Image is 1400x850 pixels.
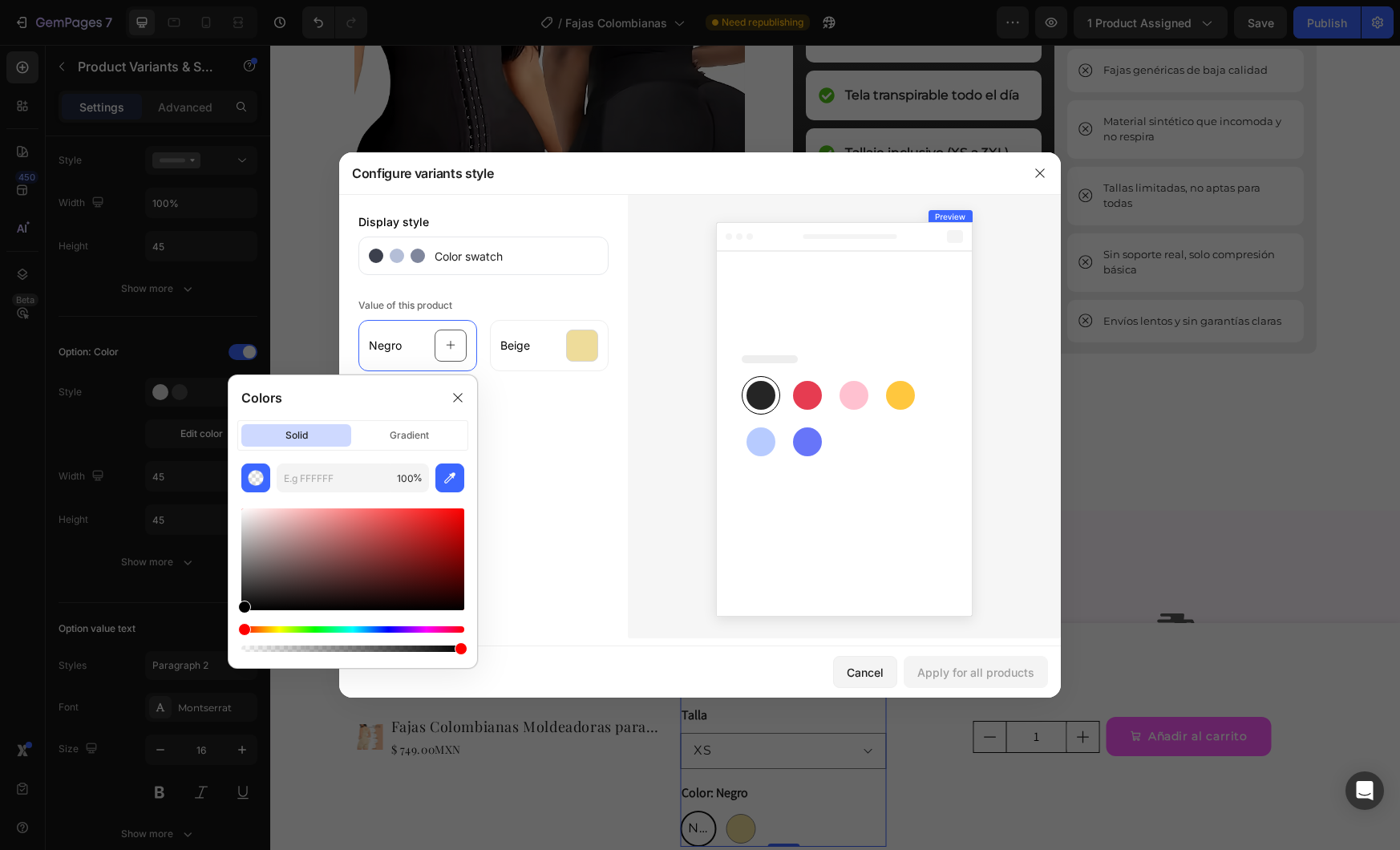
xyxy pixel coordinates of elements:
[241,626,464,633] div: Hue
[883,561,928,606] img: gempages_579918008072274932-3c259495-9cb7-43be-9830-04b1fe342c2d.svg
[354,424,464,447] p: gradient
[119,670,404,694] h1: Fajas Colombianas Moldeadoras para Mujer – ELLYA
[119,694,404,714] div: $ 749.00MXN
[410,737,479,759] legend: Color: Negro
[575,158,686,192] strong: Soporte lumbar y postquirúrgico
[430,559,568,573] div: Product Variants & Swatches
[455,492,675,521] strong: Professional Support
[704,677,736,707] button: decrement
[878,682,977,702] div: Añadir al carrito
[352,164,493,183] div: Configure variants style
[904,656,1048,688] button: Apply for all products
[833,136,1019,167] p: Tallas limitadas, no aptas para todas
[833,18,997,34] p: Fajas genéricas de baja calidad
[833,656,897,688] button: Cancel
[917,664,1034,681] div: Apply for all products
[86,359,1045,375] p: Garantía de Devolución de 30 Días
[425,248,503,265] span: Color swatch
[277,463,390,492] input: E.g FFFFFF
[241,463,270,492] button: color-transparent-preview
[410,581,440,604] legend: Offer
[575,42,749,58] strong: Tela transpirable todo el día
[415,772,441,795] span: Negro
[575,235,722,289] strong: Envío rápido en [GEOGRAPHIC_DATA] + cambios fáciles
[410,659,439,682] legend: Talla
[833,69,1019,100] p: Material sintético que incomoda y no respira
[248,470,264,486] img: color-transparent-preview
[369,338,402,354] span: Negro
[575,100,738,115] strong: Tallaje inclusivo (XS a 3XL)
[1345,771,1384,810] div: Open Intercom Messenger
[736,677,797,707] input: quantity
[413,471,423,485] span: %
[833,269,1011,285] p: Envíos lentos y sin garantías claras
[833,202,1019,233] p: Sin soporte real, solo compresión básica
[500,338,530,354] span: Beige
[797,677,829,707] button: increment
[358,299,452,311] span: Value of this product
[241,388,282,407] p: Colors
[241,424,351,447] p: solid
[358,213,609,230] div: Display style
[836,672,1001,711] button: Añadir al carrito
[847,664,884,681] div: Cancel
